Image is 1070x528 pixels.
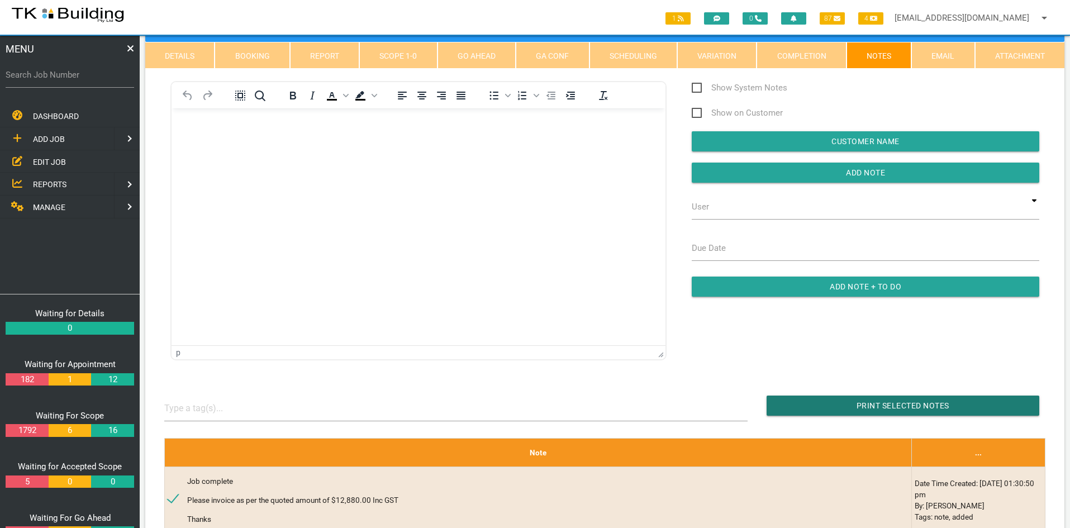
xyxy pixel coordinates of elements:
[91,424,134,437] a: 16
[451,88,470,103] button: Justify
[516,42,589,69] a: GA Conf
[665,12,691,25] span: 1
[231,88,250,103] button: Select all
[692,277,1039,297] input: Add Note + To Do
[164,396,248,421] input: Type a tag(s)...
[290,42,359,69] a: Report
[541,88,560,103] button: Decrease indent
[49,424,91,437] a: 6
[176,348,180,357] div: p
[692,163,1039,183] input: Add Note
[215,42,289,69] a: Booking
[91,475,134,488] a: 0
[594,88,613,103] button: Clear formatting
[437,42,516,69] a: Go Ahead
[757,42,846,69] a: Completion
[677,42,757,69] a: Variation
[6,69,134,82] label: Search Job Number
[33,180,66,189] span: REPORTS
[91,373,134,386] a: 12
[172,108,665,345] iframe: Rich Text Area
[6,322,134,335] a: 0
[692,131,1039,151] input: Customer Name
[847,42,911,69] a: Notes
[178,88,197,103] button: Undo
[393,88,412,103] button: Align left
[432,88,451,103] button: Align right
[11,6,125,23] img: s3file
[250,88,269,103] button: Find and replace
[303,88,322,103] button: Italic
[692,106,783,120] span: Show on Customer
[187,475,854,487] p: Job complete
[820,12,845,25] span: 87
[561,88,580,103] button: Increase indent
[33,135,65,144] span: ADD JOB
[911,42,974,69] a: Email
[30,513,111,523] a: Waiting For Go Ahead
[33,112,79,121] span: DASHBOARD
[513,88,541,103] div: Numbered list
[322,88,350,103] div: Text color Black
[6,41,34,56] span: MENU
[25,359,116,369] a: Waiting for Appointment
[35,308,104,318] a: Waiting for Details
[6,424,48,437] a: 1792
[6,373,48,386] a: 182
[145,42,215,69] a: Details
[6,475,48,488] a: 5
[359,42,437,69] a: Scope 1-0
[589,42,677,69] a: Scheduling
[975,42,1064,69] a: Attachment
[187,513,854,525] p: Thanks
[692,242,726,255] label: Due Date
[351,88,379,103] div: Background color Black
[658,348,664,358] div: Press the Up and Down arrow keys to resize the editor.
[33,157,66,166] span: EDIT JOB
[36,411,104,421] a: Waiting For Scope
[692,81,787,95] span: Show System Notes
[49,373,91,386] a: 1
[164,438,911,467] th: Note
[18,462,122,472] a: Waiting for Accepted Scope
[911,438,1045,467] th: ...
[49,475,91,488] a: 0
[33,203,65,212] span: MANAGE
[767,396,1039,416] input: Print Selected Notes
[858,12,883,25] span: 4
[187,494,854,506] p: Please invoice as per the quoted amount of $12,880.00 Inc GST
[283,88,302,103] button: Bold
[412,88,431,103] button: Align center
[743,12,768,25] span: 0
[198,88,217,103] button: Redo
[484,88,512,103] div: Bullet list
